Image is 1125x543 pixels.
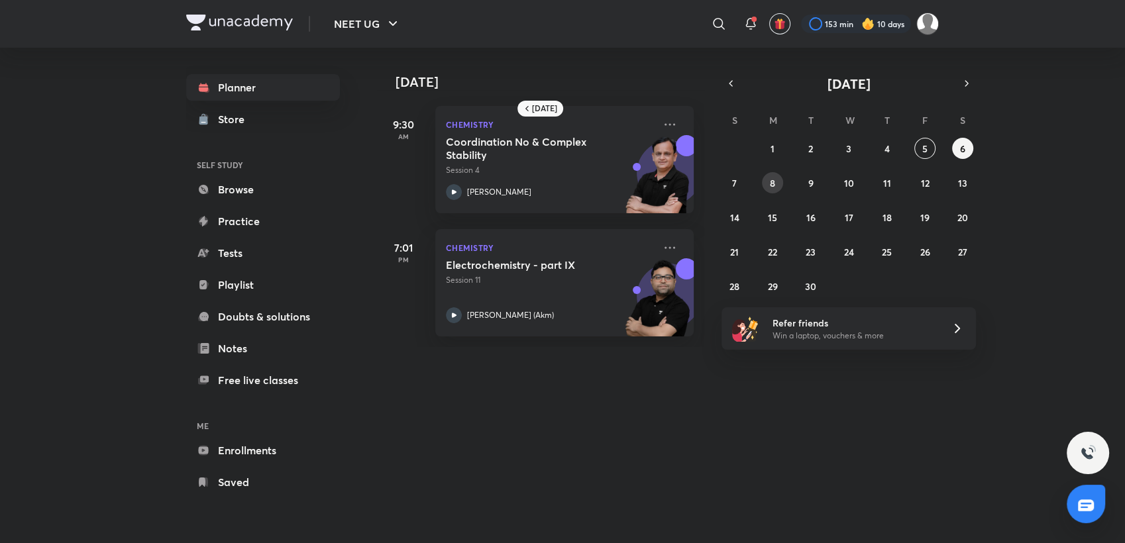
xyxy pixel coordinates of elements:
[922,114,928,126] abbr: Friday
[805,280,816,293] abbr: September 30, 2025
[846,142,851,155] abbr: September 3, 2025
[806,246,816,258] abbr: September 23, 2025
[861,17,875,30] img: streak
[771,142,775,155] abbr: September 1, 2025
[730,246,739,258] abbr: September 21, 2025
[732,315,759,342] img: referral
[800,172,822,193] button: September 9, 2025
[186,240,340,266] a: Tests
[326,11,409,37] button: NEET UG
[740,74,957,93] button: [DATE]
[186,154,340,176] h6: SELF STUDY
[876,241,897,262] button: September 25, 2025
[621,258,694,350] img: unacademy
[882,246,892,258] abbr: September 25, 2025
[838,138,859,159] button: September 3, 2025
[920,177,929,189] abbr: September 12, 2025
[876,207,897,228] button: September 18, 2025
[762,138,783,159] button: September 1, 2025
[724,207,745,228] button: September 14, 2025
[884,142,889,155] abbr: September 4, 2025
[952,138,973,159] button: September 6, 2025
[845,114,855,126] abbr: Wednesday
[377,132,430,140] p: AM
[806,211,816,224] abbr: September 16, 2025
[828,75,871,93] span: [DATE]
[186,437,340,464] a: Enrollments
[730,211,739,224] abbr: September 14, 2025
[838,207,859,228] button: September 17, 2025
[876,172,897,193] button: September 11, 2025
[914,207,936,228] button: September 19, 2025
[768,280,778,293] abbr: September 29, 2025
[952,207,973,228] button: September 20, 2025
[960,114,965,126] abbr: Saturday
[958,246,967,258] abbr: September 27, 2025
[724,172,745,193] button: September 7, 2025
[446,240,654,256] p: Chemistry
[914,241,936,262] button: September 26, 2025
[920,246,930,258] abbr: September 26, 2025
[884,114,889,126] abbr: Thursday
[922,142,928,155] abbr: September 5, 2025
[838,241,859,262] button: September 24, 2025
[377,240,430,256] h5: 7:01
[883,177,890,189] abbr: September 11, 2025
[769,114,777,126] abbr: Monday
[768,211,777,224] abbr: September 15, 2025
[882,211,891,224] abbr: September 18, 2025
[186,74,340,101] a: Planner
[396,74,707,90] h4: [DATE]
[621,135,694,226] img: unacademy
[377,117,430,132] h5: 9:30
[800,207,822,228] button: September 16, 2025
[218,111,252,127] div: Store
[808,142,813,155] abbr: September 2, 2025
[186,303,340,330] a: Doubts & solutions
[724,241,745,262] button: September 21, 2025
[762,207,783,228] button: September 15, 2025
[952,241,973,262] button: September 27, 2025
[446,258,611,271] h5: Electrochemistry - part IX
[843,246,853,258] abbr: September 24, 2025
[914,138,936,159] button: September 5, 2025
[844,211,853,224] abbr: September 17, 2025
[532,103,557,114] h6: [DATE]
[186,367,340,393] a: Free live classes
[186,271,340,298] a: Playlist
[800,138,822,159] button: September 2, 2025
[186,106,340,132] a: Store
[732,114,737,126] abbr: Sunday
[724,275,745,297] button: September 28, 2025
[467,309,554,321] p: [PERSON_NAME] (Akm)
[808,114,814,126] abbr: Tuesday
[800,241,822,262] button: September 23, 2025
[446,164,654,176] p: Session 4
[773,330,936,342] p: Win a laptop, vouchers & more
[762,172,783,193] button: September 8, 2025
[446,117,654,132] p: Chemistry
[1080,445,1096,461] img: ttu
[729,280,739,293] abbr: September 28, 2025
[808,177,814,189] abbr: September 9, 2025
[916,13,939,35] img: Payal
[186,469,340,495] a: Saved
[446,274,654,286] p: Session 11
[186,15,293,34] a: Company Logo
[920,211,930,224] abbr: September 19, 2025
[762,241,783,262] button: September 22, 2025
[960,142,965,155] abbr: September 6, 2025
[952,172,973,193] button: September 13, 2025
[770,177,775,189] abbr: September 8, 2025
[186,335,340,362] a: Notes
[838,172,859,193] button: September 10, 2025
[774,18,786,30] img: avatar
[958,177,967,189] abbr: September 13, 2025
[957,211,968,224] abbr: September 20, 2025
[186,208,340,234] a: Practice
[914,172,936,193] button: September 12, 2025
[186,15,293,30] img: Company Logo
[186,176,340,203] a: Browse
[800,275,822,297] button: September 30, 2025
[876,138,897,159] button: September 4, 2025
